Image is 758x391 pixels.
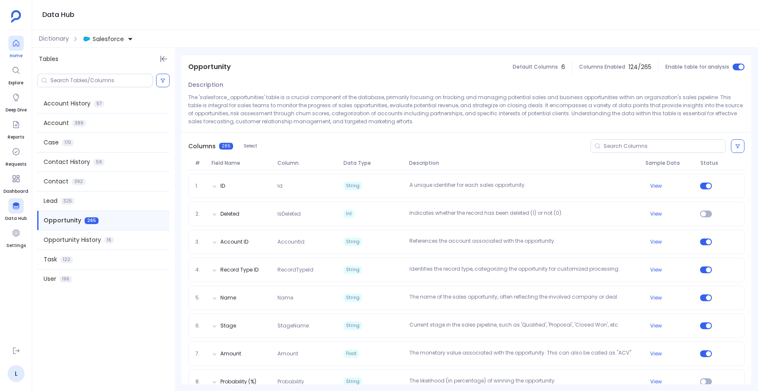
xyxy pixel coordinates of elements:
button: View [650,322,662,329]
span: 59 [93,159,104,166]
span: Probability [274,378,340,385]
span: 8. [192,378,209,385]
span: 124 / 265 [629,63,651,72]
span: String [343,182,362,190]
span: # [192,160,208,166]
span: Requests [5,161,26,168]
span: Opportunity [188,62,231,72]
span: Dashboard [3,188,28,195]
button: View [650,211,662,217]
img: salesforce.svg [83,36,90,42]
button: View [650,378,662,385]
span: Description [188,80,223,89]
span: Field Name [208,160,274,166]
span: String [343,322,362,330]
span: 265 [219,143,233,150]
span: Status [697,160,719,166]
span: 57 [94,100,104,107]
span: Column [274,160,340,166]
button: Name [220,294,236,301]
a: Dashboard [3,171,28,195]
span: 6. [192,322,209,329]
a: Requests [5,144,26,168]
p: The monetary value associated with the opportunity. This can also be called as "ACV" [406,349,642,358]
h1: Data Hub [42,9,74,21]
span: Data Hub [5,215,27,222]
span: Columns Enabled [579,64,625,70]
span: 196 [60,276,72,283]
span: Columns [188,142,216,151]
span: 170 [62,139,74,146]
span: Default Columns [513,64,558,70]
span: Opportunity History [44,236,101,244]
span: 389 [72,120,86,127]
span: Case [44,138,59,147]
span: Description [406,160,642,166]
a: Home [8,36,24,59]
button: View [650,238,662,245]
span: Enable table for analysis [665,64,729,70]
div: Tables [32,48,175,70]
span: Reports [8,134,24,141]
button: Amount [220,350,241,357]
span: 392 [72,178,85,185]
button: Salesforce [82,32,135,46]
span: Deep Dive [5,107,27,114]
img: petavue logo [11,10,21,23]
span: String [343,377,362,386]
span: String [343,266,362,274]
p: Indicates whether the record has been deleted (1) or not (0). [406,210,642,218]
p: The 'salesforce_opportunities' table is a crucial component of the database, primarily focusing o... [188,93,744,125]
button: Deleted [220,211,239,217]
span: RecordTypeId [274,266,340,273]
p: References the account associated with the opportunity. [406,238,642,246]
span: 6 [561,63,565,72]
span: Explore [8,80,24,86]
span: Amount [274,350,340,357]
button: Hide Tables [158,53,170,65]
span: Lead [44,197,58,205]
span: 2. [192,211,209,217]
input: Search Columns [604,143,725,150]
p: A unique identifier for each sales opportunity. [406,182,642,190]
span: Settings [6,242,26,249]
button: Account ID [220,238,248,245]
a: Explore [8,63,24,86]
span: Account [44,119,69,128]
span: User [44,275,56,283]
button: View [650,183,662,189]
p: The name of the sales opportunity, often reflecting the involved company or deal. [406,294,642,302]
span: Name [274,294,340,301]
a: Data Hub [5,198,27,222]
button: View [650,266,662,273]
span: String [343,294,362,302]
p: Identifies the record type, categorizing the opportunity for customized processing. [406,266,642,274]
span: Salesforce [93,35,124,43]
span: 265 [85,217,99,224]
span: AccountId [274,238,340,245]
span: Contact History [44,158,90,166]
input: Search Tables/Columns [50,77,152,84]
a: Deep Dive [5,90,27,114]
button: View [650,350,662,357]
span: 5. [192,294,209,301]
span: String [343,238,362,246]
span: Task [44,255,57,264]
span: Id [274,183,340,189]
span: IsDeleted [274,211,340,217]
span: 7. [192,350,209,357]
button: Select [238,141,263,152]
span: 1. [192,183,209,189]
button: ID [220,183,225,189]
span: 325 [61,198,74,205]
span: Opportunity [44,216,81,225]
a: L [8,365,25,382]
span: Data Type [340,160,406,166]
button: Probability (%) [220,378,256,385]
p: Current stage in the sales pipeline, such as 'Qualified', 'Proposal', 'Closed Won', etc. [406,322,642,330]
span: Home [8,53,24,59]
button: Record Type ID [220,266,258,273]
button: Stage [220,322,236,329]
span: Float [343,349,359,358]
span: 16 [104,237,114,244]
